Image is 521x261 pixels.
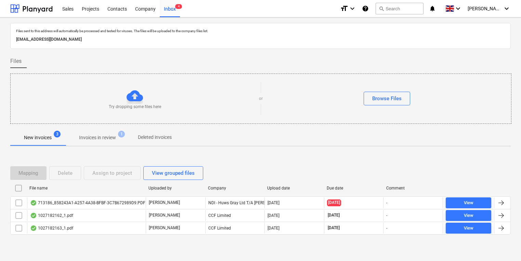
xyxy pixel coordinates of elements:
[10,74,511,124] div: Try dropping some files hereorBrowse Files
[205,210,265,221] div: CCF Limited
[372,94,402,103] div: Browse Files
[446,223,491,234] button: View
[143,166,203,180] button: View grouped files
[446,210,491,221] button: View
[268,213,279,218] div: [DATE]
[149,225,180,231] p: [PERSON_NAME]
[362,4,369,13] i: Knowledge base
[429,4,436,13] i: notifications
[376,3,424,14] button: Search
[175,4,182,9] span: 4
[468,6,502,11] span: [PERSON_NAME]
[149,212,180,218] p: [PERSON_NAME]
[268,226,279,231] div: [DATE]
[386,200,387,205] div: -
[138,134,172,141] p: Deleted invoices
[205,223,265,234] div: CCF Limited
[327,212,340,218] span: [DATE]
[386,226,387,231] div: -
[454,4,462,13] i: keyboard_arrow_down
[10,57,22,65] span: Files
[30,225,73,231] div: 1027182163_1.pdf
[327,225,340,231] span: [DATE]
[30,200,37,206] div: OCR finished
[118,131,125,138] span: 1
[30,200,145,206] div: 713186_858243A1-A257-4A38-BFBF-3C7B672989D9.PDF
[379,6,384,11] span: search
[109,104,161,110] p: Try dropping some files here
[386,213,387,218] div: -
[464,224,473,232] div: View
[30,213,73,218] div: 1027182162_1.pdf
[327,186,381,191] div: Due date
[148,186,203,191] div: Uploaded by
[149,200,180,206] p: [PERSON_NAME]
[152,169,195,178] div: View grouped files
[29,186,143,191] div: File name
[487,228,521,261] iframe: Chat Widget
[79,134,116,141] p: Invoices in review
[503,4,511,13] i: keyboard_arrow_down
[268,200,279,205] div: [DATE]
[348,4,356,13] i: keyboard_arrow_down
[446,197,491,208] button: View
[464,212,473,220] div: View
[16,29,505,33] p: Files sent to this address will automatically be processed and tested for viruses. The files will...
[30,213,37,218] div: OCR finished
[30,225,37,231] div: OCR finished
[267,186,321,191] div: Upload date
[364,92,410,105] button: Browse Files
[386,186,440,191] div: Comment
[54,131,61,138] span: 3
[24,134,52,141] p: New invoices
[208,186,262,191] div: Company
[205,197,265,208] div: NDI - Huws Gray Ltd T/A [PERSON_NAME]
[259,96,263,102] p: or
[16,36,505,43] p: [EMAIL_ADDRESS][DOMAIN_NAME]
[327,199,341,206] span: [DATE]
[464,199,473,207] div: View
[340,4,348,13] i: format_size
